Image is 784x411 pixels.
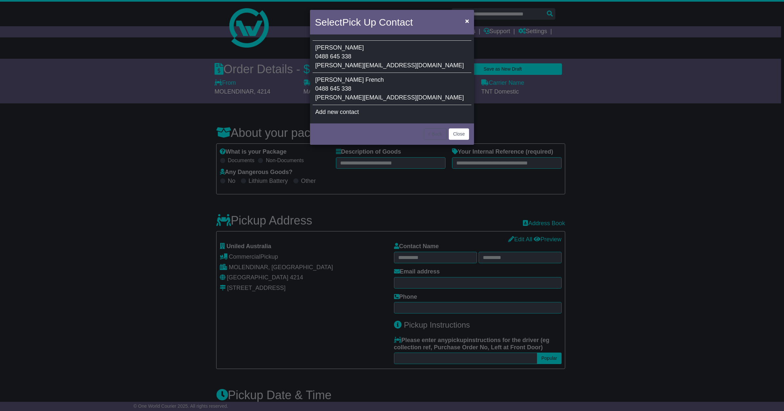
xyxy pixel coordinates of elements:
button: Close [449,128,469,140]
span: [PERSON_NAME][EMAIL_ADDRESS][DOMAIN_NAME] [315,62,464,69]
span: 0488 645 338 [315,85,351,92]
span: [PERSON_NAME] [315,76,364,83]
span: [PERSON_NAME][EMAIL_ADDRESS][DOMAIN_NAME] [315,94,464,101]
span: Contact [379,17,413,28]
span: 0488 645 338 [315,53,351,60]
h4: Select [315,15,413,30]
button: Close [462,14,472,28]
span: Add new contact [315,109,359,115]
span: × [465,17,469,25]
span: French [365,76,384,83]
button: < Back [424,128,446,140]
span: Pick Up [342,17,376,28]
span: [PERSON_NAME] [315,44,364,51]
